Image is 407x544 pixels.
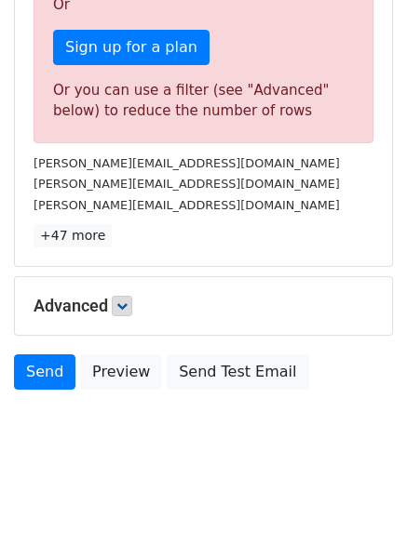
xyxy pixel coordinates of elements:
[34,224,112,247] a: +47 more
[34,156,340,170] small: [PERSON_NAME][EMAIL_ADDRESS][DOMAIN_NAME]
[34,177,340,191] small: [PERSON_NAME][EMAIL_ADDRESS][DOMAIN_NAME]
[53,30,210,65] a: Sign up for a plan
[80,354,162,390] a: Preview
[53,80,354,122] div: Or you can use a filter (see "Advanced" below) to reduce the number of rows
[314,455,407,544] iframe: Chat Widget
[34,198,340,212] small: [PERSON_NAME][EMAIL_ADDRESS][DOMAIN_NAME]
[167,354,308,390] a: Send Test Email
[14,354,75,390] a: Send
[34,296,373,316] h5: Advanced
